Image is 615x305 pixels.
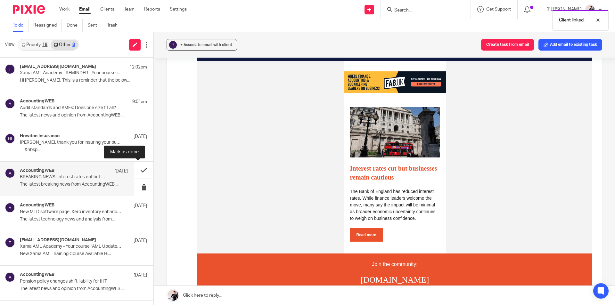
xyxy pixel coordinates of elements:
p: No images? [198,3,242,9]
div: ? [169,41,177,49]
p: [DATE] [134,237,147,244]
h4: AccountingWEB [20,99,54,104]
p: The Bank of England has reduced interest rates. While finance leaders welcome the move, many say ... [153,196,242,229]
img: Pixie [13,5,45,14]
button: Add email to existing task [538,39,602,51]
a: To do [13,19,29,32]
img: svg%3E [5,133,15,144]
a: Clients [100,6,114,12]
img: svg%3E [5,237,15,248]
p: The latest news and opinion from AccountingWEB ... [20,286,147,292]
h4: AccountingWEB [20,272,54,277]
h4: [EMAIL_ADDRESS][DOMAIN_NAME] [20,64,96,69]
p: The latest breaking news from AccountingWEB ‌... [20,182,128,187]
p: The latest technology news and analysis from... [20,217,147,222]
p: Xama AML Academy - REMINDER - Your course is now available [20,70,122,76]
p: Hi [PERSON_NAME], This is a reminder that the below... [20,78,147,83]
a: Click here [225,4,242,8]
button: ? + Associate email with client [167,39,237,51]
a: Reassigned [33,19,62,32]
p: [DATE] [134,203,147,209]
img: AV307615.jpg [585,4,595,15]
img: AccountingWEB Logo [153,28,242,42]
img: svg%3E [5,203,15,213]
h4: Howden Insurance [20,133,60,139]
a: Team [124,6,135,12]
a: Read more [153,236,185,249]
a: Sent [87,19,102,32]
p: Client linked. [559,17,585,23]
p: Xama AML Academy - Your course "AML Update - ACSP edition" is now available [20,244,122,249]
a: Email [79,6,91,12]
span: View [5,41,14,48]
p: Audit standards and SMEs: Does one size fit all? [20,105,122,111]
a: Work [59,6,70,12]
div: 8 [72,43,75,47]
p: The latest news and opinion from AccountingWEB ... [20,113,147,118]
img: svg%3E [5,272,15,282]
p: [DATE] [134,272,147,278]
div: 18 [42,43,47,47]
a: Done [67,19,83,32]
img: svg%3E [5,99,15,109]
a: Trash [107,19,122,32]
h4: [EMAIL_ADDRESS][DOMAIN_NAME] [20,237,96,243]
img: svg%3E [5,168,15,178]
p: ‌ ‌ ‌ ‌ ‌ ‌&nbsp... [20,147,147,153]
p: New Xama AML Training Course Available Hi... [20,251,147,257]
p: [DATE] [114,168,128,174]
p: 12:02pm [129,64,147,70]
h4: AccountingWEB [20,168,54,173]
a: Interest rates cut but businesses remain cautious [153,172,240,188]
h4: AccountingWEB [20,203,54,208]
span: + Associate email with client [180,43,232,47]
button: Create task from email [481,39,534,51]
p: New MTD software page, Xero inventory enhancements, FreeAgent CIS [20,209,122,215]
p: BREAKING NEWS: Interest rates cut but businesses remain cautious [20,174,106,180]
img: svg%3E [5,64,15,74]
a: Other8 [51,40,78,50]
p: The latest breaking news from AccountingWEB [153,3,198,15]
a: [DOMAIN_NAME] [163,283,232,292]
a: Reports [144,6,160,12]
strong: Breaking News [178,57,217,63]
p: [PERSON_NAME], thank you for insuring your business with [PERSON_NAME] [20,140,122,145]
a: Priority18 [18,40,51,50]
a: Settings [170,6,187,12]
p: 9:01am [132,99,147,105]
span: Join the community: [175,269,220,274]
p: Pension policy changes shift liability for IHT [20,279,122,284]
p: [DATE] [134,133,147,140]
